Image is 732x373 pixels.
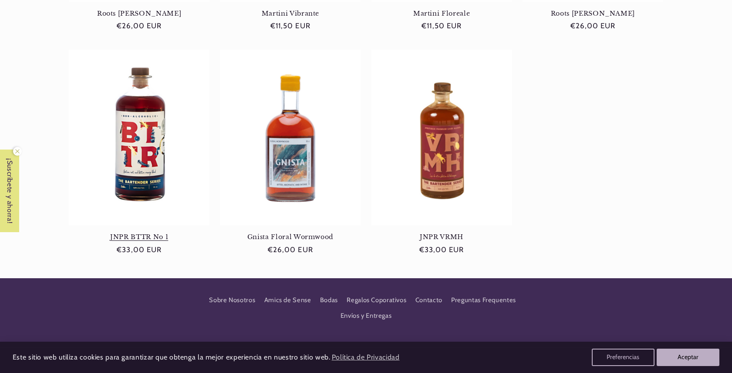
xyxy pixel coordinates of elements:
button: Preferencias [592,349,654,366]
button: Aceptar [657,349,719,366]
a: Roots [PERSON_NAME] [523,10,663,17]
a: Envíos y Entregas [341,308,392,324]
a: Contacto [415,292,442,308]
a: JNPR BTTR No 1 [69,233,209,241]
a: JNPR VRMH [371,233,512,241]
a: Martini Floreale [371,10,512,17]
a: Política de Privacidad (opens in a new tab) [330,350,401,365]
a: Gnista Floral Wormwood [220,233,361,241]
a: Preguntas Frequentes [451,292,516,308]
a: Roots [PERSON_NAME] [69,10,209,17]
span: ¡Suscríbete y ahorra! [1,150,19,232]
a: Sobre Nosotros [209,295,255,308]
a: Bodas [320,292,338,308]
a: Amics de Sense [264,292,311,308]
a: Martini Vibrante [220,10,361,17]
span: Este sitio web utiliza cookies para garantizar que obtenga la mejor experiencia en nuestro sitio ... [13,353,331,361]
a: Regalos Coporativos [347,292,406,308]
